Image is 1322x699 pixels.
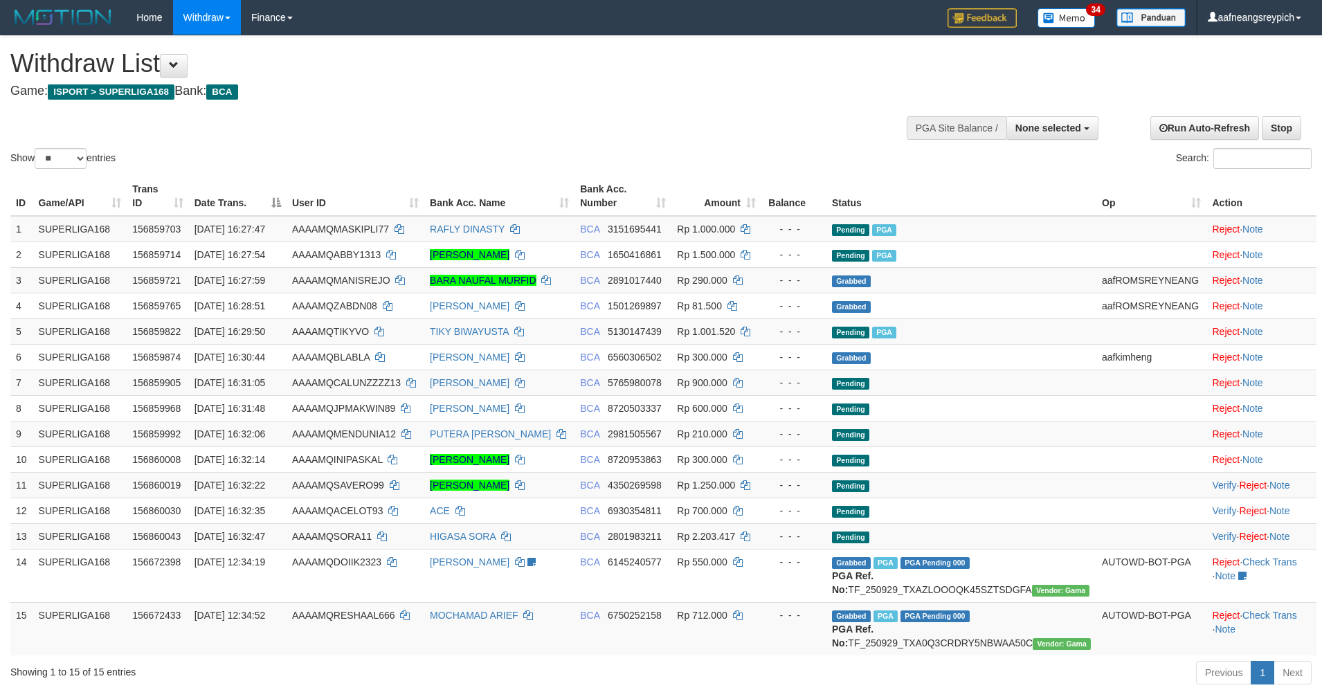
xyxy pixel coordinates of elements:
th: Bank Acc. Name: activate to sort column ascending [424,176,574,216]
a: Note [1242,275,1263,286]
td: AUTOWD-BOT-PGA [1096,549,1206,602]
img: panduan.png [1116,8,1186,27]
td: 4 [10,293,33,318]
span: Pending [832,506,869,518]
td: · · [1206,498,1316,523]
span: [DATE] 16:27:54 [194,249,265,260]
span: BCA [580,326,599,337]
span: Copy 1501269897 to clipboard [608,300,662,311]
div: - - - [767,608,821,622]
span: [DATE] 16:28:51 [194,300,265,311]
span: Rp 81.500 [677,300,722,311]
span: BCA [580,454,599,465]
span: Pending [832,532,869,543]
th: Game/API: activate to sort column ascending [33,176,127,216]
td: 15 [10,602,33,655]
span: AAAAMQBLABLA [292,352,370,363]
a: [PERSON_NAME] [430,556,509,568]
td: SUPERLIGA168 [33,421,127,446]
span: BCA [580,505,599,516]
a: [PERSON_NAME] [430,249,509,260]
a: [PERSON_NAME] [430,300,509,311]
span: BCA [580,556,599,568]
span: AAAAMQJPMAKWIN89 [292,403,395,414]
span: BCA [580,480,599,491]
span: BCA [580,224,599,235]
th: Action [1206,176,1316,216]
span: Copy 1650416861 to clipboard [608,249,662,260]
div: PGA Site Balance / [907,116,1006,140]
td: AUTOWD-BOT-PGA [1096,602,1206,655]
span: Pending [832,455,869,466]
span: Rp 300.000 [677,352,727,363]
span: BCA [580,249,599,260]
th: Amount: activate to sort column ascending [671,176,761,216]
span: 156859765 [132,300,181,311]
a: Note [1242,377,1263,388]
a: Reject [1212,403,1240,414]
span: 156859721 [132,275,181,286]
td: 7 [10,370,33,395]
td: aafROMSREYNEANG [1096,267,1206,293]
span: AAAAMQACELOT93 [292,505,383,516]
td: · [1206,216,1316,242]
span: Rp 550.000 [677,556,727,568]
a: Note [1242,403,1263,414]
span: 156859968 [132,403,181,414]
div: - - - [767,427,821,441]
span: ISPORT > SUPERLIGA168 [48,84,174,100]
td: · [1206,242,1316,267]
span: Grabbed [832,610,871,622]
td: SUPERLIGA168 [33,602,127,655]
a: Reject [1212,224,1240,235]
span: Rp 712.000 [677,610,727,621]
span: [DATE] 16:32:35 [194,505,265,516]
a: Check Trans [1242,610,1297,621]
td: SUPERLIGA168 [33,344,127,370]
img: Feedback.jpg [948,8,1017,28]
span: 156672398 [132,556,181,568]
span: [DATE] 16:31:48 [194,403,265,414]
span: Pending [832,480,869,492]
span: BCA [580,300,599,311]
span: Copy 6145240577 to clipboard [608,556,662,568]
span: AAAAMQMENDUNIA12 [292,428,396,439]
a: Note [1242,326,1263,337]
a: Note [1269,505,1290,516]
span: Marked by aafsoycanthlai [872,224,896,236]
span: Rp 300.000 [677,454,727,465]
span: [DATE] 16:27:47 [194,224,265,235]
span: 156860030 [132,505,181,516]
a: Reject [1212,428,1240,439]
div: - - - [767,453,821,466]
div: Showing 1 to 15 of 15 entries [10,660,541,679]
span: [DATE] 16:27:59 [194,275,265,286]
div: - - - [767,478,821,492]
a: Verify [1212,480,1236,491]
div: - - - [767,350,821,364]
span: Rp 290.000 [677,275,727,286]
span: AAAAMQZABDN08 [292,300,377,311]
a: Note [1242,224,1263,235]
span: Copy 6750252158 to clipboard [608,610,662,621]
span: Rp 1.250.000 [677,480,735,491]
a: Reject [1239,531,1267,542]
span: Vendor URL: https://trx31.1velocity.biz [1033,638,1091,650]
div: - - - [767,504,821,518]
td: SUPERLIGA168 [33,498,127,523]
span: 156859714 [132,249,181,260]
span: Rp 900.000 [677,377,727,388]
span: AAAAMQSAVERO99 [292,480,384,491]
div: - - - [767,529,821,543]
a: Verify [1212,505,1236,516]
td: TF_250929_TXAZLOOOQK45SZTSDGFA [826,549,1096,602]
span: Rp 2.203.417 [677,531,735,542]
a: [PERSON_NAME] [430,454,509,465]
a: Reject [1212,275,1240,286]
td: SUPERLIGA168 [33,446,127,472]
td: 14 [10,549,33,602]
div: - - - [767,555,821,569]
span: None selected [1015,122,1081,134]
span: Marked by aafsoycanthlai [872,250,896,262]
span: Copy 2891017440 to clipboard [608,275,662,286]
